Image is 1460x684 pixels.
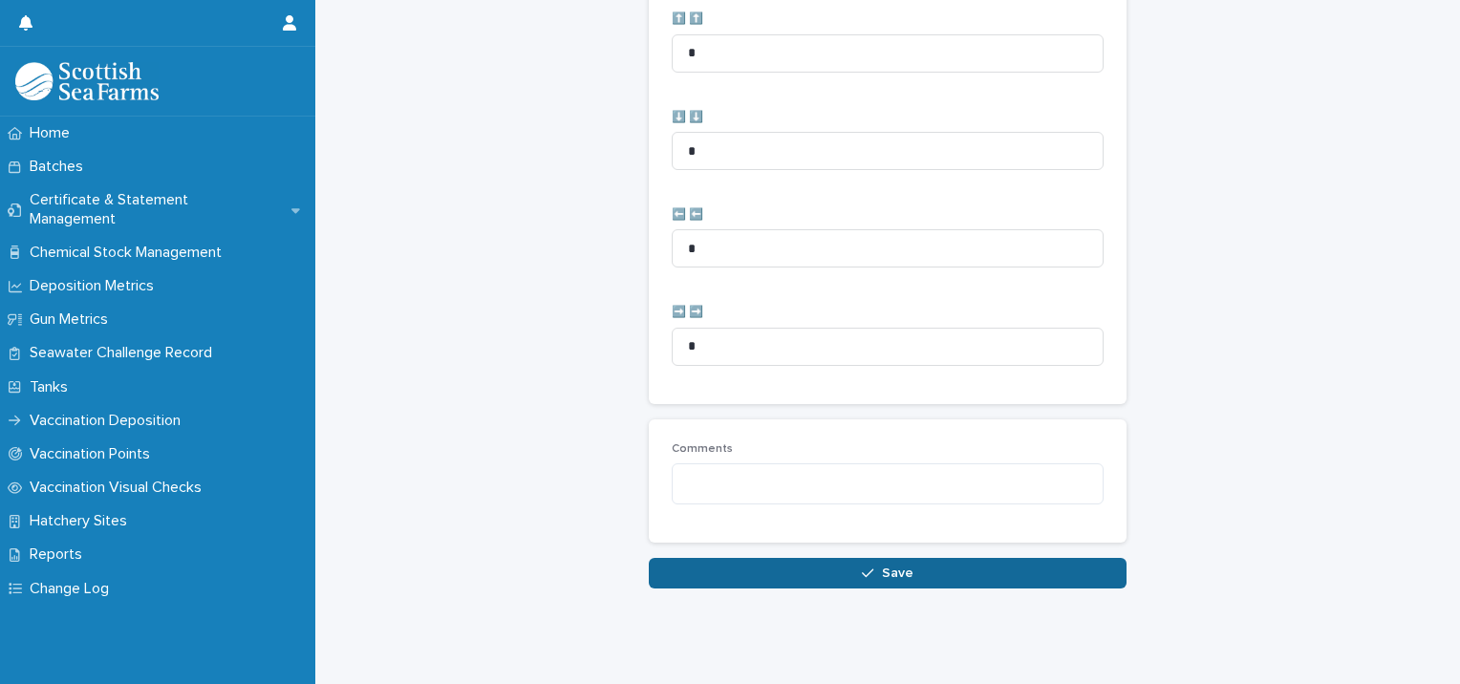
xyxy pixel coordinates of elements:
[22,412,196,430] p: Vaccination Deposition
[22,479,217,497] p: Vaccination Visual Checks
[672,13,703,25] span: ⬆️ ⬆️
[672,307,703,318] span: ➡️ ➡️
[22,512,142,530] p: Hatchery Sites
[22,244,237,262] p: Chemical Stock Management
[882,566,913,580] span: Save
[672,112,703,123] span: ⬇️ ⬇️
[22,310,123,329] p: Gun Metrics
[22,545,97,564] p: Reports
[22,580,124,598] p: Change Log
[672,209,703,221] span: ⬅️ ⬅️
[22,124,85,142] p: Home
[22,191,291,227] p: Certificate & Statement Management
[22,378,83,396] p: Tanks
[22,344,227,362] p: Seawater Challenge Record
[22,158,98,176] p: Batches
[672,443,733,455] span: Comments
[22,445,165,463] p: Vaccination Points
[15,62,159,100] img: uOABhIYSsOPhGJQdTwEw
[649,558,1127,588] button: Save
[22,277,169,295] p: Deposition Metrics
